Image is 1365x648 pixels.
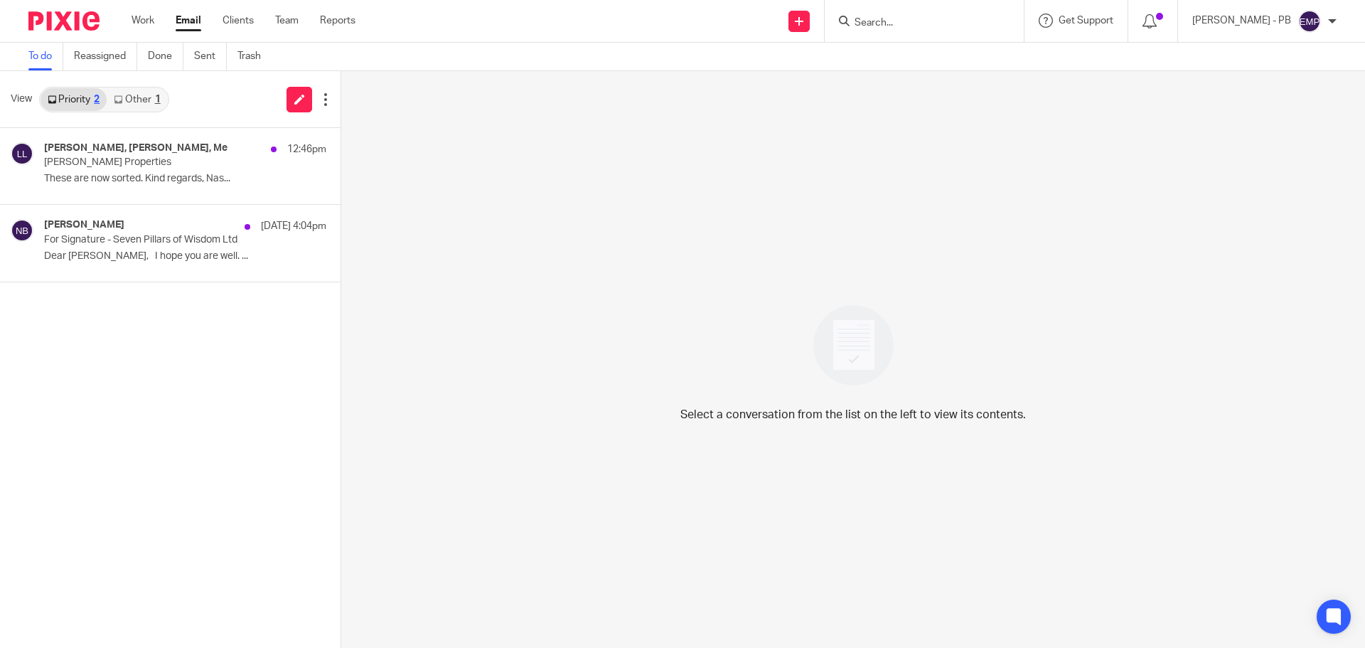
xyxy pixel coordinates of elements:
a: Other1 [107,88,167,111]
a: Reassigned [74,43,137,70]
h4: [PERSON_NAME], [PERSON_NAME], Me [44,142,227,154]
div: 1 [155,95,161,105]
a: Trash [237,43,272,70]
p: These are now sorted. Kind regards, Nas... [44,173,326,185]
a: Clients [223,14,254,28]
a: Sent [194,43,227,70]
a: Email [176,14,201,28]
a: To do [28,43,63,70]
img: svg%3E [11,219,33,242]
a: Reports [320,14,355,28]
a: Work [132,14,154,28]
img: svg%3E [1298,10,1321,33]
a: Priority2 [41,88,107,111]
span: View [11,92,32,107]
h4: [PERSON_NAME] [44,219,124,231]
p: [PERSON_NAME] - PB [1192,14,1291,28]
div: 2 [94,95,100,105]
p: [DATE] 4:04pm [261,219,326,233]
img: svg%3E [11,142,33,165]
a: Done [148,43,183,70]
a: Team [275,14,299,28]
p: For Signature - Seven Pillars of Wisdom Ltd [44,234,270,246]
img: image [804,296,903,395]
img: Pixie [28,11,100,31]
p: Select a conversation from the list on the left to view its contents. [680,406,1026,423]
p: Dear [PERSON_NAME], I hope you are well. ... [44,250,326,262]
input: Search [853,17,981,30]
span: Get Support [1059,16,1113,26]
p: [PERSON_NAME] Properties [44,156,270,169]
p: 12:46pm [287,142,326,156]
